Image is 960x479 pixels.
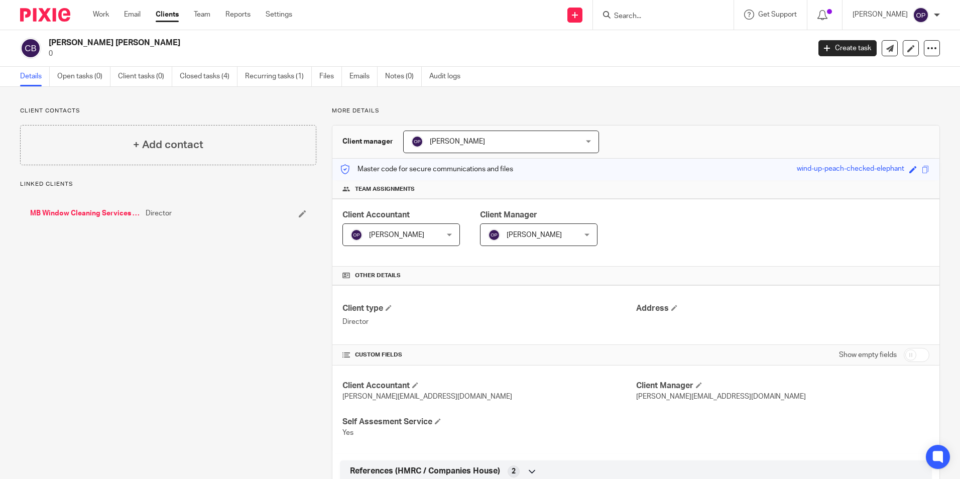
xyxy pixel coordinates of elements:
[350,229,363,241] img: svg%3E
[342,317,636,327] p: Director
[57,67,110,86] a: Open tasks (0)
[180,67,237,86] a: Closed tasks (4)
[342,429,353,436] span: Yes
[613,12,703,21] input: Search
[342,137,393,147] h3: Client manager
[20,38,41,59] img: svg%3E
[839,350,897,360] label: Show empty fields
[818,40,877,56] a: Create task
[225,10,251,20] a: Reports
[350,466,500,476] span: References (HMRC / Companies House)
[430,138,485,145] span: [PERSON_NAME]
[355,272,401,280] span: Other details
[118,67,172,86] a: Client tasks (0)
[342,211,410,219] span: Client Accountant
[30,208,141,218] a: MB Window Cleaning Services Ltd
[342,351,636,359] h4: CUSTOM FIELDS
[20,180,316,188] p: Linked clients
[266,10,292,20] a: Settings
[20,8,70,22] img: Pixie
[636,393,806,400] span: [PERSON_NAME][EMAIL_ADDRESS][DOMAIN_NAME]
[20,67,50,86] a: Details
[319,67,342,86] a: Files
[507,231,562,238] span: [PERSON_NAME]
[385,67,422,86] a: Notes (0)
[49,38,652,48] h2: [PERSON_NAME] [PERSON_NAME]
[156,10,179,20] a: Clients
[332,107,940,115] p: More details
[342,393,512,400] span: [PERSON_NAME][EMAIL_ADDRESS][DOMAIN_NAME]
[342,303,636,314] h4: Client type
[342,417,636,427] h4: Self Assesment Service
[245,67,312,86] a: Recurring tasks (1)
[349,67,378,86] a: Emails
[913,7,929,23] img: svg%3E
[429,67,468,86] a: Audit logs
[340,164,513,174] p: Master code for secure communications and files
[93,10,109,20] a: Work
[355,185,415,193] span: Team assignments
[20,107,316,115] p: Client contacts
[488,229,500,241] img: svg%3E
[49,49,803,59] p: 0
[146,208,172,218] span: Director
[636,303,929,314] h4: Address
[411,136,423,148] img: svg%3E
[133,137,203,153] h4: + Add contact
[853,10,908,20] p: [PERSON_NAME]
[636,381,929,391] h4: Client Manager
[758,11,797,18] span: Get Support
[480,211,537,219] span: Client Manager
[342,381,636,391] h4: Client Accountant
[797,164,904,175] div: wind-up-peach-checked-elephant
[124,10,141,20] a: Email
[194,10,210,20] a: Team
[369,231,424,238] span: [PERSON_NAME]
[512,466,516,476] span: 2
